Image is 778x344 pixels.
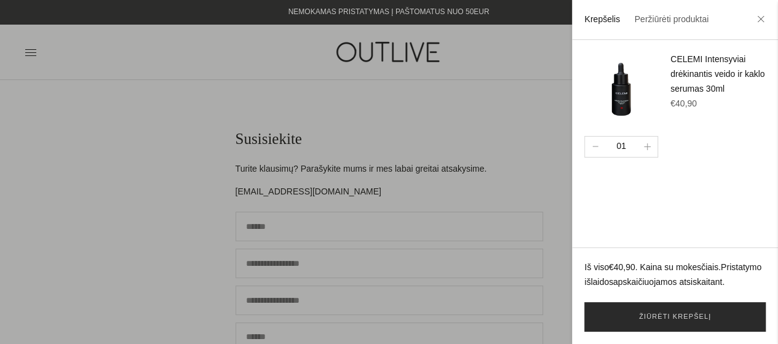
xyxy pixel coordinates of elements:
[584,52,658,126] img: celemi-serumas-outlive_200x.png
[584,262,761,287] a: Pristatymo išlaidos
[611,140,631,153] div: 01
[584,302,766,332] a: Žiūrėti krepšelį
[584,260,766,290] p: Iš viso . Kaina su mokesčiais. apskaičiuojamos atsiskaitant.
[584,14,620,24] a: Krepšelis
[670,98,697,108] span: €40,90
[609,262,635,272] span: €40,90
[670,54,764,94] a: CELEMI Intensyviai drėkinantis veido ir kaklo serumas 30ml
[634,14,709,24] a: Peržiūrėti produktai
